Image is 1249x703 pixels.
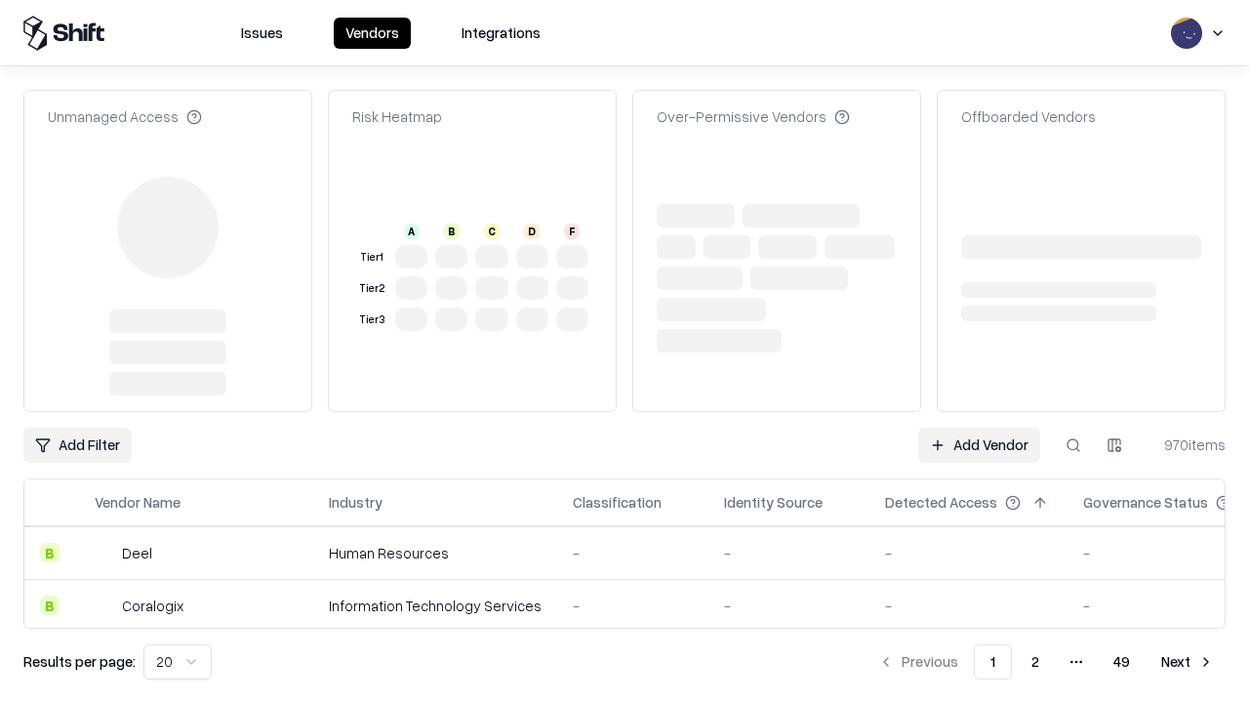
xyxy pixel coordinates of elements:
div: - [885,543,1052,563]
button: Integrations [450,18,552,49]
div: Identity Source [724,492,823,513]
div: D [524,224,540,239]
nav: pagination [866,644,1226,680]
div: Industry [329,492,383,513]
div: Coralogix [122,596,183,616]
div: Detected Access [885,492,997,513]
div: Human Resources [329,543,542,563]
div: Tier 3 [356,311,387,328]
button: 2 [1016,644,1055,680]
button: 1 [974,644,1012,680]
button: Add Filter [23,428,132,463]
button: 49 [1098,644,1146,680]
a: Add Vendor [918,428,1040,463]
img: Coralogix [95,596,114,615]
div: Over-Permissive Vendors [657,106,850,127]
div: Classification [573,492,662,513]
div: - [724,543,854,563]
button: Vendors [334,18,411,49]
img: Deel [95,543,114,562]
div: Information Technology Services [329,596,542,616]
div: Governance Status [1083,492,1208,513]
div: B [40,543,60,562]
div: Tier 1 [356,249,387,266]
div: - [885,596,1052,616]
div: Offboarded Vendors [961,106,1096,127]
button: Next [1149,644,1226,680]
div: Risk Heatmap [352,106,442,127]
div: B [444,224,460,239]
div: - [573,596,693,616]
div: - [573,543,693,563]
button: Issues [229,18,295,49]
div: Vendor Name [95,492,181,513]
div: C [484,224,500,239]
div: Deel [122,543,152,563]
div: B [40,596,60,615]
div: Unmanaged Access [48,106,202,127]
div: F [564,224,580,239]
div: A [404,224,420,239]
div: 970 items [1148,434,1226,455]
p: Results per page: [23,651,136,672]
div: Tier 2 [356,280,387,297]
div: - [724,596,854,616]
